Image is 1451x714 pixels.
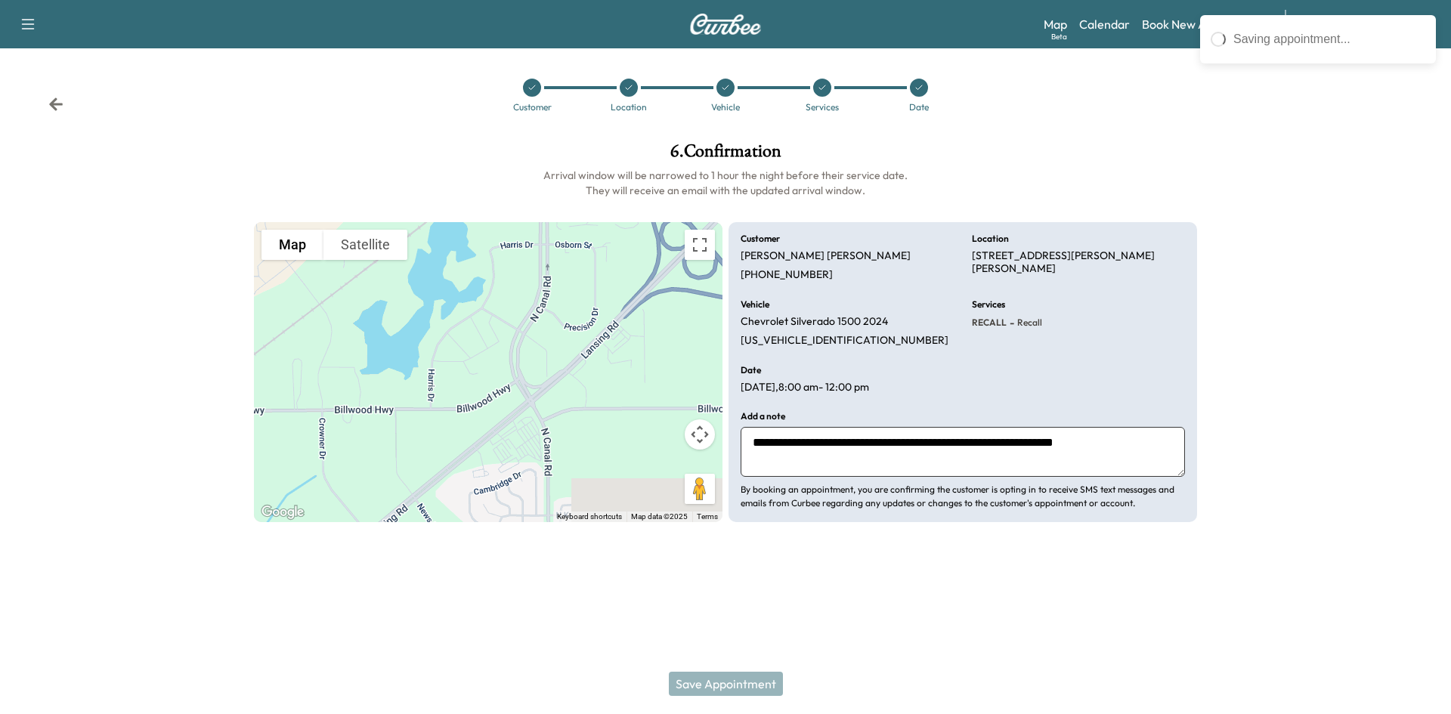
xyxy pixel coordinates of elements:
a: Terms (opens in new tab) [697,512,718,521]
a: MapBeta [1044,15,1067,33]
button: Toggle fullscreen view [685,230,715,260]
p: [PHONE_NUMBER] [741,268,833,282]
div: Services [806,103,839,112]
a: Open this area in Google Maps (opens a new window) [258,502,308,522]
div: Back [48,97,63,112]
button: Map camera controls [685,419,715,450]
a: Book New Appointment [1142,15,1270,33]
img: Google [258,502,308,522]
div: Date [909,103,929,112]
span: - [1007,315,1014,330]
h6: Vehicle [741,300,769,309]
h6: Services [972,300,1005,309]
div: Location [611,103,647,112]
p: By booking an appointment, you are confirming the customer is opting in to receive SMS text messa... [741,483,1185,510]
button: Show satellite imagery [323,230,407,260]
img: Curbee Logo [689,14,762,35]
span: RECALL [972,317,1007,329]
h6: Location [972,234,1009,243]
p: [DATE] , 8:00 am - 12:00 pm [741,381,869,394]
div: Beta [1051,31,1067,42]
p: [STREET_ADDRESS][PERSON_NAME][PERSON_NAME] [972,249,1185,276]
div: Customer [513,103,552,112]
div: Vehicle [711,103,740,112]
button: Drag Pegman onto the map to open Street View [685,474,715,504]
span: Map data ©2025 [631,512,688,521]
a: Calendar [1079,15,1130,33]
h6: Add a note [741,412,785,421]
button: Keyboard shortcuts [557,512,622,522]
h6: Customer [741,234,780,243]
div: Saving appointment... [1233,30,1425,48]
p: [PERSON_NAME] [PERSON_NAME] [741,249,911,263]
span: Recall [1014,317,1042,329]
p: Chevrolet Silverado 1500 2024 [741,315,888,329]
h1: 6 . Confirmation [254,142,1197,168]
button: Show street map [261,230,323,260]
h6: Arrival window will be narrowed to 1 hour the night before their service date. They will receive ... [254,168,1197,198]
h6: Date [741,366,761,375]
p: [US_VEHICLE_IDENTIFICATION_NUMBER] [741,334,948,348]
